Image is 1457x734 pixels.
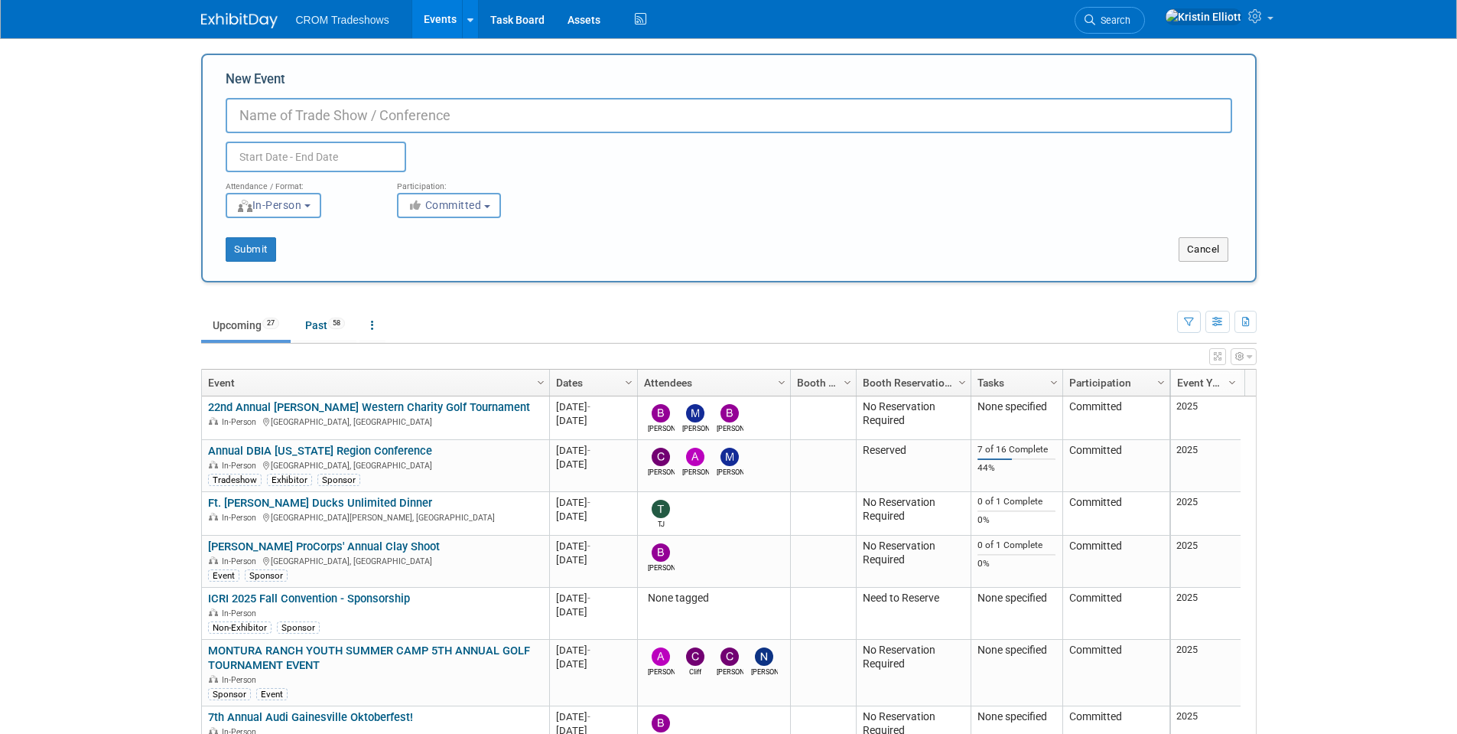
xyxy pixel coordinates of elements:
[776,377,788,389] span: Column Settings
[720,448,739,466] img: Michael Brandao
[587,497,590,508] span: -
[652,543,670,562] img: Branden Peterson
[208,370,539,396] a: Event
[977,710,1055,724] div: None specified
[226,172,374,192] div: Attendance / Format:
[208,444,432,458] a: Annual DBIA [US_STATE] Region Conference
[652,404,670,422] img: Branden Peterson
[294,311,356,340] a: Past58
[1171,588,1241,640] td: 2025
[751,666,778,677] div: Nick Martin
[208,710,413,724] a: 7th Annual Audi Gainesville Oktoberfest!
[556,710,630,723] div: [DATE]
[977,558,1055,569] div: 0%
[717,466,743,478] div: Michael Brandao
[717,422,743,434] div: Blake Roberts
[652,714,670,732] img: Bobby Oyenarte
[397,172,545,192] div: Participation:
[977,370,1052,396] a: Tasks
[208,621,272,634] div: Non-Exhibitor
[245,569,288,582] div: Sponsor
[720,404,739,422] img: Blake Roberts
[556,458,630,471] div: [DATE]
[652,648,670,666] img: Alexander Ciasca
[856,588,971,640] td: Need to Reserve
[587,711,590,723] span: -
[648,518,675,530] div: TJ Williams
[208,592,410,605] a: ICRI 2025 Fall Convention - Sponsorship
[208,569,239,582] div: Event
[1171,396,1241,440] td: 2025
[208,400,530,414] a: 22nd Annual [PERSON_NAME] Western Charity Golf Tournament
[226,193,321,218] button: In-Person
[236,199,302,211] span: In-Person
[686,404,704,422] img: Myers Carpenter
[856,640,971,706] td: No Reservation Required
[1062,492,1169,536] td: Committed
[1075,7,1145,34] a: Search
[686,448,704,466] img: Alexander Ciasca
[556,657,630,670] div: [DATE]
[209,461,218,468] img: In-Person Event
[556,540,630,553] div: [DATE]
[209,608,218,616] img: In-Person Event
[408,199,482,211] span: Committed
[208,644,530,672] a: MONTURA RANCH YOUTH SUMMER CAMP 5TH ANNUAL GOLF TOURNAMENT EVENT
[209,556,218,564] img: In-Person Event
[222,417,261,427] span: In-Person
[839,370,856,393] a: Column Settings
[226,70,285,94] label: New Event
[954,370,971,393] a: Column Settings
[1226,377,1238,389] span: Column Settings
[856,536,971,588] td: No Reservation Required
[226,98,1232,133] input: Name of Trade Show / Conference
[1224,370,1241,393] a: Column Settings
[856,440,971,492] td: Reserved
[686,648,704,666] img: Cliff Dykes
[556,414,630,427] div: [DATE]
[1062,396,1169,440] td: Committed
[267,474,312,486] div: Exhibitor
[556,644,630,657] div: [DATE]
[556,605,630,618] div: [DATE]
[556,400,630,413] div: [DATE]
[222,675,261,685] span: In-Person
[1165,8,1242,25] img: Kristin Elliott
[201,311,291,340] a: Upcoming27
[1046,370,1062,393] a: Column Settings
[208,415,542,428] div: [GEOGRAPHIC_DATA], [GEOGRAPHIC_DATA]
[863,370,961,396] a: Booth Reservation Status
[556,510,630,523] div: [DATE]
[623,377,635,389] span: Column Settings
[1171,440,1241,492] td: 2025
[644,370,780,396] a: Attendees
[977,400,1055,414] div: None specified
[682,466,709,478] div: Alexander Ciasca
[296,14,389,26] span: CROM Tradeshows
[208,540,440,553] a: [PERSON_NAME] ProCorps' Annual Clay Shoot
[644,592,783,605] div: None tagged
[682,666,709,677] div: Cliff Dykes
[755,648,773,666] img: Nick Martin
[1095,15,1130,26] span: Search
[556,553,630,566] div: [DATE]
[620,370,637,393] a: Column Settings
[977,592,1055,605] div: None specified
[856,492,971,536] td: No Reservation Required
[773,370,790,393] a: Column Settings
[977,514,1055,526] div: 0%
[587,592,590,604] span: -
[226,237,276,262] button: Submit
[1155,377,1167,389] span: Column Settings
[1177,370,1231,396] a: Event Year
[262,318,279,329] span: 27
[556,370,627,396] a: Dates
[717,666,743,677] div: Cameron Kenyon
[256,688,288,700] div: Event
[222,513,261,523] span: In-Person
[277,621,320,634] div: Sponsor
[956,377,968,389] span: Column Settings
[977,644,1055,657] div: None specified
[556,444,630,457] div: [DATE]
[201,13,278,28] img: ExhibitDay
